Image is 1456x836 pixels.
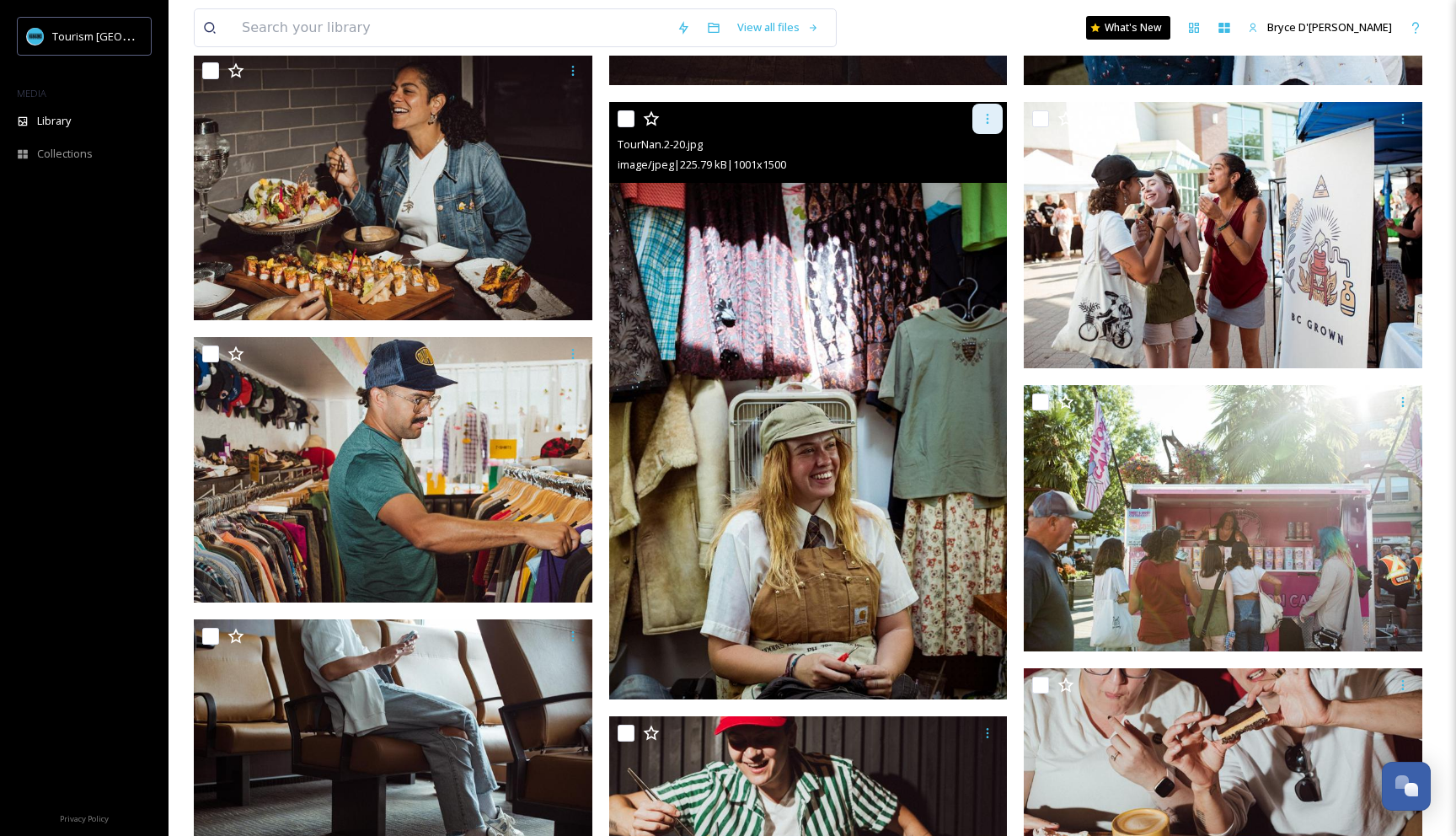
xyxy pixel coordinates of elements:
img: TourNan.2-8.jpg [194,54,592,320]
a: Privacy Policy [60,807,109,828]
img: TourNan.2-12.jpg [194,337,592,603]
span: Tourism [GEOGRAPHIC_DATA] [52,28,203,44]
span: TourNan.2-20.jpg [618,137,703,152]
span: Library [37,113,71,129]
button: Open Chat [1382,762,1431,811]
img: TourNan.2-22.jpg [1024,102,1422,368]
span: Privacy Policy [60,813,109,824]
img: tourism_nanaimo_logo.jpeg [27,28,44,45]
span: MEDIA [17,87,46,99]
img: TourNan.2-20.jpg [609,102,1008,699]
img: TourNan.2-23.jpg [1024,385,1422,651]
a: View all files [729,11,827,44]
span: Collections [37,146,93,162]
a: Bryce D'[PERSON_NAME] [1239,11,1400,44]
span: Bryce D'[PERSON_NAME] [1267,19,1392,35]
span: image/jpeg | 225.79 kB | 1001 x 1500 [618,157,786,172]
input: Search your library [233,9,668,46]
a: What's New [1086,16,1170,40]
